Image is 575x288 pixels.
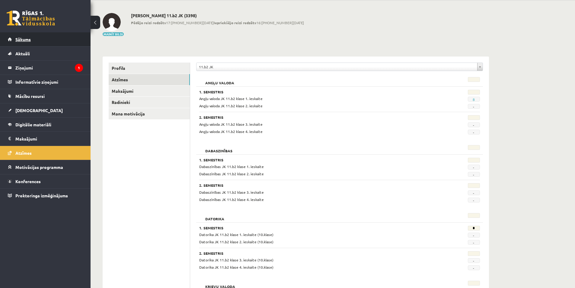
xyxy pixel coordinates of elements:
[15,93,45,99] span: Mācību resursi
[131,20,304,25] span: 17:[PHONE_NUMBER][DATE] 16:[PHONE_NUMBER][DATE]
[8,146,83,160] a: Atzīmes
[199,63,475,71] span: 11.b2 JK
[199,281,241,287] h2: Krievu valoda
[103,13,121,31] img: Artūrs Masaļskis
[8,189,83,202] a: Proktoringa izmēģinājums
[15,193,68,198] span: Proktoringa izmēģinājums
[103,32,124,36] button: Mainīt bildi
[8,89,83,103] a: Mācību resursi
[15,37,31,42] span: Sākums
[8,75,83,89] a: Informatīvie ziņojumi
[8,32,83,46] a: Sākums
[199,251,432,255] h3: 2. Semestris
[8,47,83,60] a: Aktuāli
[199,115,432,119] h3: 2. Semestris
[75,64,83,72] i: 1
[199,226,432,230] h3: 1. Semestris
[468,258,480,263] span: -
[199,164,264,169] span: Dabaszinības JK 11.b2 klase 1. ieskaite
[468,172,480,177] span: -
[15,150,32,156] span: Atzīmes
[199,183,432,187] h3: 2. Semestris
[15,179,41,184] span: Konferences
[109,74,190,85] a: Atzīmes
[109,63,190,74] a: Profils
[199,213,230,219] h2: Datorika
[15,164,63,170] span: Motivācijas programma
[199,96,263,101] span: Angļu valoda JK 11.b2 klase 1. ieskaite
[8,132,83,146] a: Maksājumi
[468,240,480,245] span: -
[199,232,273,237] span: Datorika JK 11.b2 klase 1. ieskaite (10.klase)
[468,233,480,238] span: -
[8,61,83,75] a: Ziņojumi1
[214,20,256,25] b: Iepriekšējo reizi redzēts
[8,118,83,131] a: Digitālie materiāli
[199,145,238,151] h2: Dabaszinības
[199,239,273,244] span: Datorika JK 11.b2 klase 2. ieskaite (10.klase)
[15,75,83,89] legend: Informatīvie ziņojumi
[199,171,264,176] span: Dabaszinības JK 11.b2 klase 2. ieskaite
[468,130,480,134] span: -
[199,122,263,127] span: Angļu valoda JK 11.b2 klase 3. ieskaite
[109,108,190,119] a: Mana motivācija
[15,132,83,146] legend: Maksājumi
[473,97,475,102] a: 8
[131,13,304,18] h2: [PERSON_NAME] 11.b2 JK (3398)
[199,129,263,134] span: Angļu valoda JK 11.b2 klase 4. ieskaite
[196,63,483,71] a: 11.b2 JK
[15,51,30,56] span: Aktuāli
[468,165,480,170] span: -
[468,198,480,202] span: -
[468,122,480,127] span: -
[8,103,83,117] a: [DEMOGRAPHIC_DATA]
[15,108,63,113] span: [DEMOGRAPHIC_DATA]
[468,265,480,270] span: -
[199,265,273,270] span: Datorika JK 11.b2 klase 4. ieskaite (10.klase)
[199,103,263,108] span: Angļu valoda JK 11.b2 klase 2. ieskaite
[131,20,166,25] b: Pēdējo reizi redzēts
[8,160,83,174] a: Motivācijas programma
[109,97,190,108] a: Radinieki
[8,174,83,188] a: Konferences
[109,86,190,97] a: Maksājumi
[468,190,480,195] span: -
[199,197,264,202] span: Dabaszinības JK 11.b2 klase 4. ieskaite
[7,11,55,26] a: Rīgas 1. Tālmācības vidusskola
[199,77,240,83] h2: Angļu valoda
[15,122,51,127] span: Digitālie materiāli
[199,190,264,195] span: Dabaszinības JK 11.b2 klase 3. ieskaite
[15,61,83,75] legend: Ziņojumi
[199,257,273,262] span: Datorika JK 11.b2 klase 3. ieskaite (10.klase)
[199,90,432,94] h3: 1. Semestris
[468,104,480,109] span: -
[199,158,432,162] h3: 1. Semestris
